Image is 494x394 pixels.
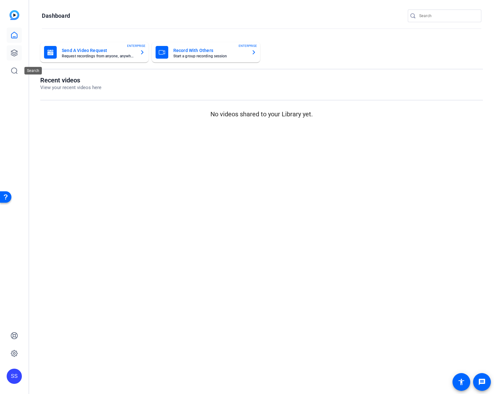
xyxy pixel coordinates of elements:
p: No videos shared to your Library yet. [40,109,483,119]
h1: Dashboard [42,12,70,20]
mat-card-title: Record With Others [173,47,246,54]
span: ENTERPRISE [127,43,145,48]
div: SS [7,369,22,384]
mat-card-subtitle: Start a group recording session [173,54,246,58]
mat-card-subtitle: Request recordings from anyone, anywhere [62,54,135,58]
p: View your recent videos here [40,84,101,91]
h1: Recent videos [40,76,101,84]
button: Record With OthersStart a group recording sessionENTERPRISE [152,42,260,62]
input: Search [419,12,476,20]
button: Send A Video RequestRequest recordings from anyone, anywhereENTERPRISE [40,42,149,62]
mat-card-title: Send A Video Request [62,47,135,54]
img: blue-gradient.svg [10,10,19,20]
span: ENTERPRISE [239,43,257,48]
div: Search [24,67,42,74]
mat-icon: message [478,378,486,386]
mat-icon: accessibility [458,378,465,386]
